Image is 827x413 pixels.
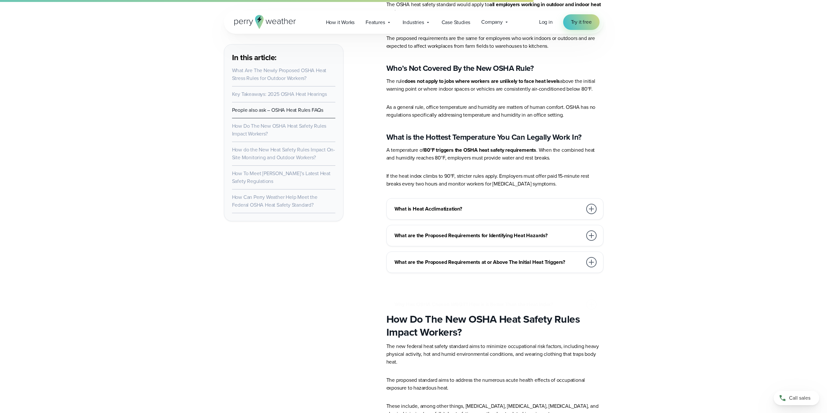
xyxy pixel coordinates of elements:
[232,170,330,185] a: How To Meet [PERSON_NAME]’s Latest Heat Safety Regulations
[442,19,471,26] span: Case Studies
[386,63,603,73] h3: Who’s Not Covered By the New OSHA Rule?
[774,391,819,405] a: Call sales
[403,19,424,26] span: Industries
[386,342,603,366] p: The new federal heat safety standard aims to minimize occupational risk factors, including heavy ...
[232,122,327,137] a: How Do The New OSHA Heat Safety Rules Impact Workers?
[405,77,560,85] strong: does not apply to jobs where workers are unlikely to face heat levels
[424,146,536,154] strong: 80°F triggers the OSHA heat safety requirements
[232,106,323,114] a: People also ask – OSHA Heat Rules FAQs
[571,18,592,26] span: Try it free
[386,376,603,392] p: The proposed standard aims to address the numerous acute health effects of occupational exposure ...
[436,16,476,29] a: Case Studies
[386,1,603,24] p: The OSHA heat safety standard would apply to in all general industries, construction, maritime, a...
[481,18,503,26] span: Company
[232,67,327,82] a: What Are The Newly Proposed OSHA Heat Stress Rules for Outdoor Workers?
[386,132,603,142] h3: What is the Hottest Temperature You Can Legally Work In?
[232,90,327,98] a: Key Takeaways: 2025 OSHA Heat Hearings
[789,394,810,402] span: Call sales
[386,1,601,16] strong: all employers working in outdoor and indoor heat environments
[366,19,385,26] span: Features
[386,34,603,50] p: The proposed requirements are the same for employees who work indoors or outdoors and are expecte...
[386,146,603,162] p: A temperature of . When the combined heat and humidity reaches 80°F, employers must provide water...
[539,18,553,26] a: Log in
[386,311,580,340] strong: How Do The New OSHA Heat Safety Rules Impact Workers?
[320,16,360,29] a: How it Works
[394,232,582,239] h3: What are the Proposed Requirements for Identifying Heat Hazards?
[394,258,582,266] h3: What are the Proposed Requirements at or Above The Initial Heat Triggers?
[232,52,335,63] h3: In this article:
[386,172,603,188] p: If the heat index climbs to 90°F, stricter rules apply. Employers must offer paid 15-minute rest ...
[232,193,317,209] a: How Can Perry Weather Help Meet the Federal OSHA Heat Safety Standard?
[232,146,335,161] a: How do the New Heat Safety Rules Impact On-Site Monitoring and Outdoor Workers?
[394,205,582,213] h3: What is Heat Acclimatization?
[563,14,600,30] a: Try it free
[326,19,355,26] span: How it Works
[386,77,603,93] p: The rule above the initial warning point or where indoor spaces or vehicles are consistently air-...
[386,103,603,119] p: As a general rule, office temperature and humidity are matters of human comfort. OSHA has no regu...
